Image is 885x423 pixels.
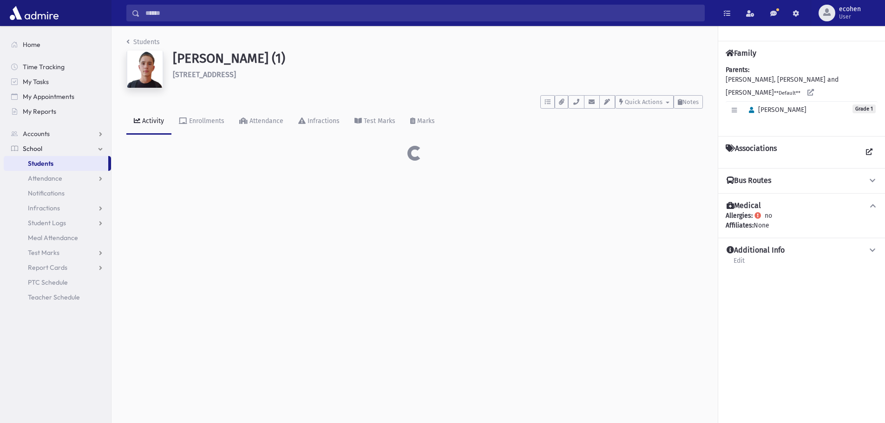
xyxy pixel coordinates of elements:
[173,70,703,79] h6: [STREET_ADDRESS]
[682,98,699,105] span: Notes
[4,126,111,141] a: Accounts
[4,104,111,119] a: My Reports
[727,176,771,186] h4: Bus Routes
[140,117,164,125] div: Activity
[23,63,65,71] span: Time Tracking
[727,201,761,211] h4: Medical
[126,38,160,46] a: Students
[726,221,878,230] div: None
[726,201,878,211] button: Medical
[140,5,704,21] input: Search
[726,221,754,229] b: Affiliates:
[347,109,403,135] a: Test Marks
[674,95,703,109] button: Notes
[4,260,111,275] a: Report Cards
[727,246,785,255] h4: Additional Info
[4,74,111,89] a: My Tasks
[28,248,59,257] span: Test Marks
[403,109,442,135] a: Marks
[28,174,62,182] span: Attendance
[726,176,878,186] button: Bus Routes
[4,156,108,171] a: Students
[726,66,749,74] b: Parents:
[726,212,753,220] b: Allergies:
[28,263,67,272] span: Report Cards
[726,65,878,129] div: [PERSON_NAME], [PERSON_NAME] and [PERSON_NAME]
[23,40,40,49] span: Home
[126,37,160,51] nav: breadcrumb
[248,117,283,125] div: Attendance
[733,255,745,272] a: Edit
[23,107,56,116] span: My Reports
[625,98,662,105] span: Quick Actions
[726,49,756,58] h4: Family
[415,117,435,125] div: Marks
[4,171,111,186] a: Attendance
[171,109,232,135] a: Enrollments
[4,230,111,245] a: Meal Attendance
[23,78,49,86] span: My Tasks
[28,234,78,242] span: Meal Attendance
[362,117,395,125] div: Test Marks
[23,130,50,138] span: Accounts
[852,104,876,113] span: Grade 1
[23,144,42,153] span: School
[615,95,674,109] button: Quick Actions
[173,51,703,66] h1: [PERSON_NAME] (1)
[4,186,111,201] a: Notifications
[4,275,111,290] a: PTC Schedule
[4,59,111,74] a: Time Tracking
[23,92,74,101] span: My Appointments
[4,141,111,156] a: School
[839,6,861,13] span: ecohen
[745,106,806,114] span: [PERSON_NAME]
[4,89,111,104] a: My Appointments
[4,290,111,305] a: Teacher Schedule
[28,204,60,212] span: Infractions
[726,246,878,255] button: Additional Info
[839,13,861,20] span: User
[7,4,61,22] img: AdmirePro
[4,37,111,52] a: Home
[126,51,164,88] img: 8=
[4,201,111,215] a: Infractions
[28,278,68,286] span: PTC Schedule
[4,245,111,260] a: Test Marks
[726,211,878,230] div: no
[726,144,777,161] h4: Associations
[306,117,340,125] div: Infractions
[28,189,65,197] span: Notifications
[28,219,66,227] span: Student Logs
[28,159,53,168] span: Students
[291,109,347,135] a: Infractions
[4,215,111,230] a: Student Logs
[232,109,291,135] a: Attendance
[861,144,878,161] a: View all Associations
[28,293,80,301] span: Teacher Schedule
[187,117,224,125] div: Enrollments
[126,109,171,135] a: Activity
